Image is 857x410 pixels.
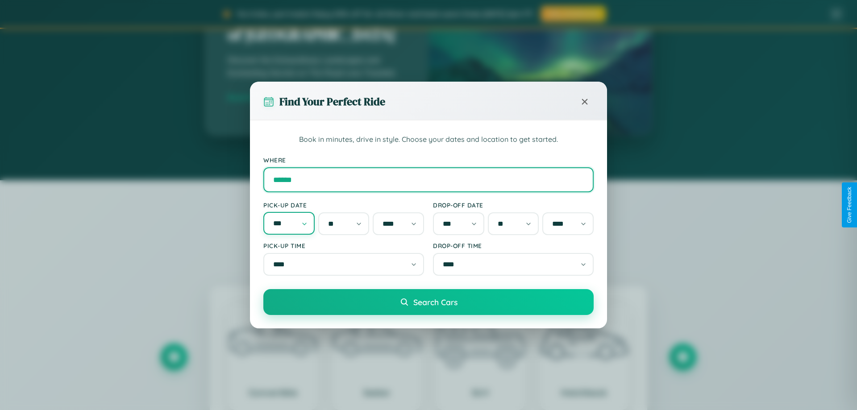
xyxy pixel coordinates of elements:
[263,156,594,164] label: Where
[263,289,594,315] button: Search Cars
[263,201,424,209] label: Pick-up Date
[263,134,594,145] p: Book in minutes, drive in style. Choose your dates and location to get started.
[413,297,458,307] span: Search Cars
[433,201,594,209] label: Drop-off Date
[279,94,385,109] h3: Find Your Perfect Ride
[433,242,594,249] label: Drop-off Time
[263,242,424,249] label: Pick-up Time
